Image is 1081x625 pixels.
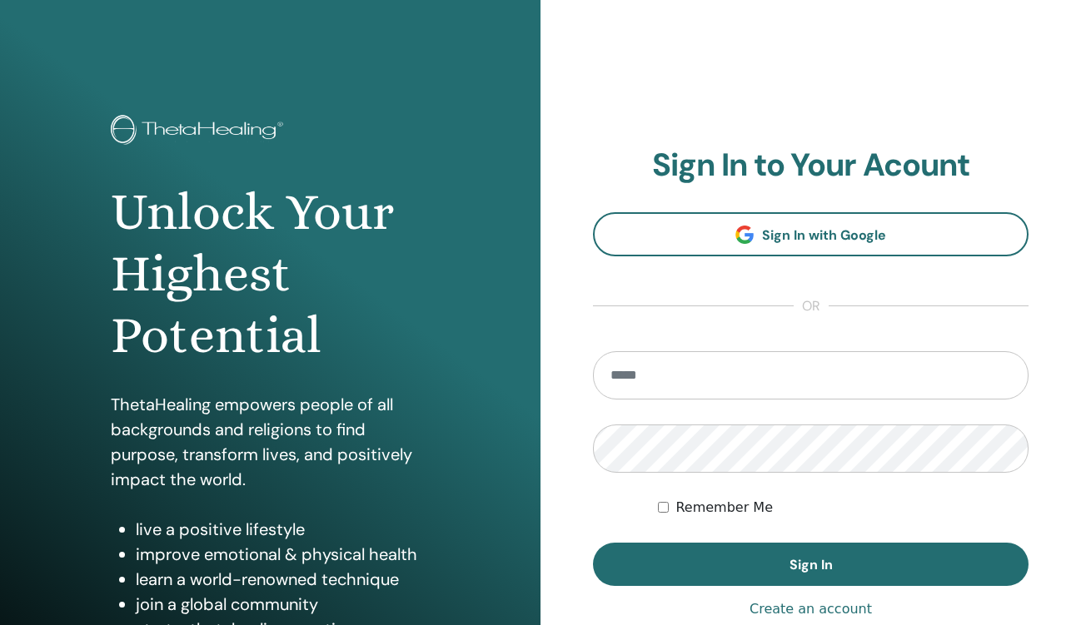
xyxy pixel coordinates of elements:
[790,556,833,573] span: Sign In
[658,498,1029,518] div: Keep me authenticated indefinitely or until I manually logout
[593,212,1029,256] a: Sign In with Google
[136,542,430,567] li: improve emotional & physical health
[111,181,430,367] h1: Unlock Your Highest Potential
[136,592,430,617] li: join a global community
[136,517,430,542] li: live a positive lifestyle
[750,599,872,619] a: Create an account
[136,567,430,592] li: learn a world-renowned technique
[794,296,829,316] span: or
[762,226,886,244] span: Sign In with Google
[111,392,430,492] p: ThetaHealing empowers people of all backgrounds and religions to find purpose, transform lives, a...
[593,146,1029,185] h2: Sign In to Your Acount
[593,543,1029,586] button: Sign In
[675,498,773,518] label: Remember Me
